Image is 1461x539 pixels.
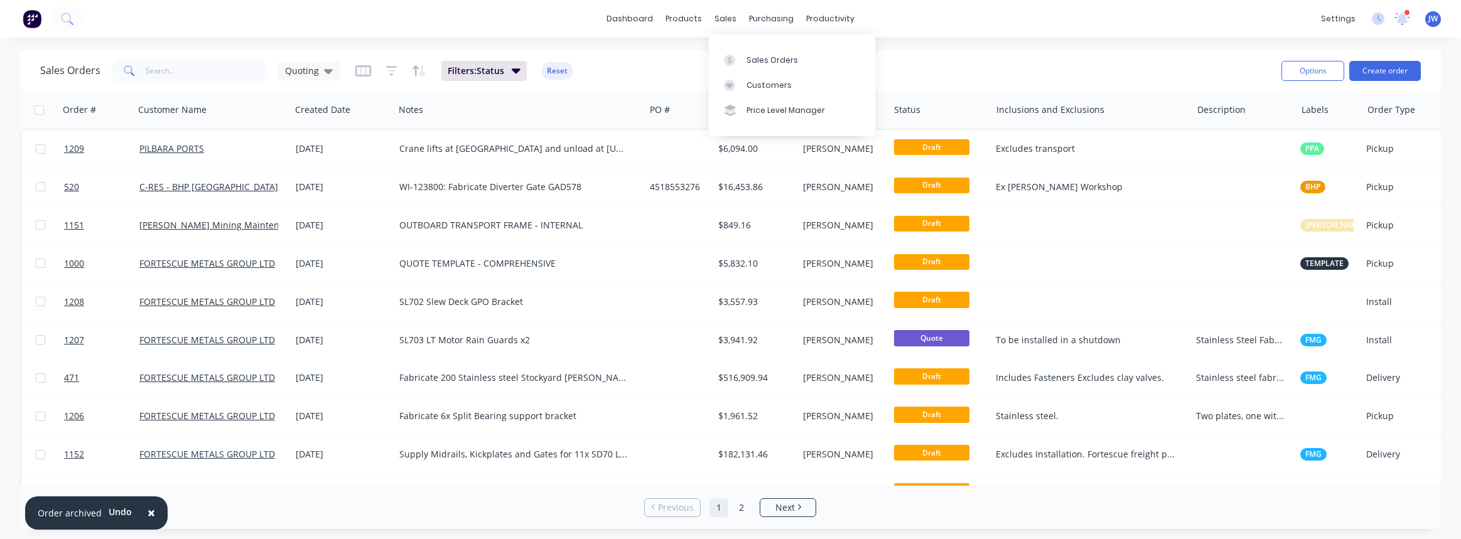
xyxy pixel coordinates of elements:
a: Sales Orders [709,47,875,72]
button: Options [1281,61,1344,81]
a: FORTESCUE METALS GROUP LTD [139,296,275,307]
div: [PERSON_NAME] [803,410,880,422]
div: 4518553276 [650,181,705,193]
div: Order archived [38,506,102,520]
div: Excludes transport [996,142,1177,155]
div: Customers [747,80,792,91]
div: sales [708,9,743,28]
div: Install [1366,296,1443,308]
div: [PERSON_NAME] [803,142,880,155]
div: Pickup [1366,257,1443,270]
div: $849.16 [718,219,789,232]
span: 471 [64,371,79,384]
a: FORTESCUE METALS GROUP LTD [139,448,275,460]
div: Delivery [1366,448,1443,461]
div: [DATE] [296,296,389,308]
button: TEMPLATE [1300,257,1349,270]
div: Pickup [1366,181,1443,193]
div: Customer Name [138,104,207,116]
a: 1206 [64,397,139,435]
a: PILBARA PORTS [139,142,204,154]
a: 1000 [64,245,139,282]
span: Draft [894,139,969,155]
button: Undo [102,503,139,521]
h1: Sales Orders [40,65,100,77]
input: Search... [146,58,268,83]
span: Next [775,501,795,514]
span: Draft [894,292,969,307]
div: WI-123800: Fabricate Diverter Gate GAD578 [399,181,628,193]
a: Next page [760,501,816,514]
div: productivity [800,9,861,28]
div: $1,961.52 [718,410,789,422]
button: FMG [1300,334,1327,346]
span: Draft [894,445,969,461]
span: Draft [894,483,969,499]
span: Previous [658,501,694,514]
div: Created Date [295,104,350,116]
span: BHP [1305,181,1320,193]
span: Quote [894,330,969,346]
span: FMG [1305,448,1322,461]
div: Excludes Installation. Fortescue freight partner to be used for painted frames and fasteners dire... [996,448,1177,461]
div: Pickup [1366,410,1443,422]
button: FMG [1300,448,1327,461]
div: Stainless steel fabrication [1196,371,1285,384]
a: [PERSON_NAME] Mining Maintenance Pty Ltd [139,219,330,231]
div: PO # [650,104,670,116]
span: JW [1428,13,1438,24]
button: [PERSON_NAME] [1300,219,1370,232]
span: 1207 [64,334,84,346]
div: Order Type [1367,104,1415,116]
button: Reset [542,62,573,80]
span: 1208 [64,296,84,308]
div: [DATE] [296,181,389,193]
span: 1000 [64,257,84,270]
div: Fabricate 6x Split Bearing support bracket [399,410,628,422]
div: [PERSON_NAME] [803,334,880,346]
div: [DATE] [296,219,389,232]
div: [DATE] [296,448,389,461]
div: Delivery [1366,371,1443,384]
img: Factory [23,9,41,28]
span: Filters: Status [448,65,504,77]
span: Draft [894,254,969,270]
div: [DATE] [296,257,389,270]
button: PPA [1300,142,1324,155]
a: 1152 [64,435,139,473]
div: Ex [PERSON_NAME] Workshop [996,181,1177,193]
a: FORTESCUE METALS GROUP LTD [139,410,275,422]
button: Filters:Status [441,61,527,81]
a: 520 [64,168,139,206]
div: Pickup [1366,142,1443,155]
div: $516,909.94 [718,371,789,384]
a: Page 2 [732,498,751,517]
div: Sales Orders [747,55,798,66]
a: 1208 [64,283,139,321]
span: Quoting [285,64,319,77]
ul: Pagination [639,498,821,517]
div: $5,832.10 [718,257,789,270]
div: $182,131.46 [718,448,789,461]
div: QUOTE TEMPLATE - COMPREHENSIVE [399,257,628,270]
div: Description [1197,104,1246,116]
span: × [148,504,155,521]
a: 1207 [64,321,139,359]
span: Draft [894,368,969,384]
div: [DATE] [296,334,389,346]
button: FMG [1300,371,1327,384]
button: BHP [1300,181,1325,193]
div: Install [1366,334,1443,346]
div: $16,453.86 [718,181,789,193]
div: [DATE] [296,410,389,422]
span: PPA [1305,142,1319,155]
div: Order # [63,104,96,116]
a: Page 1 is your current page [709,498,728,517]
span: FMG [1305,334,1322,346]
a: Customers [709,73,875,98]
div: Pickup [1366,219,1443,232]
span: FMG [1305,371,1322,384]
div: settings [1315,9,1362,28]
div: Fabricate 200 Stainless steel Stockyard [PERSON_NAME] spools as per new design 9359 [399,371,628,384]
div: Two plates, one with milled groove joined together with stainless steel wire rope [1196,410,1285,422]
